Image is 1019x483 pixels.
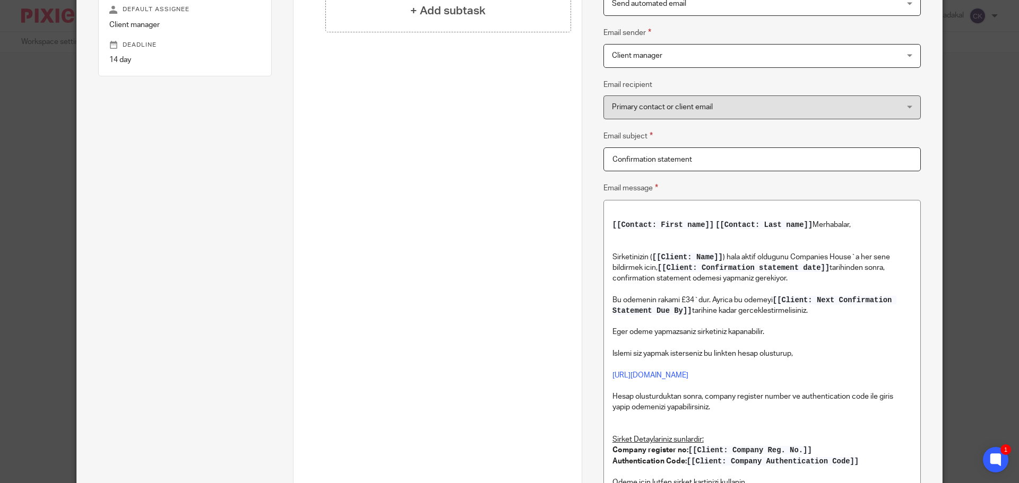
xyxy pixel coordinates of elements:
[109,20,261,30] p: Client manager
[1000,444,1011,455] div: 1
[612,241,912,316] p: Sirketinizin ( ) hala aktif oldugunu Companies House`a her sene bildirmek icin, tarihinden sonra,...
[603,130,653,142] label: Email subject
[603,80,652,90] label: Email recipient
[612,103,713,111] span: Primary contact or client email
[715,221,813,229] span: [[Contact: Last name]]
[109,5,261,14] p: Default assignee
[612,327,912,477] p: Eger odeme yapmazsaniz sirketiniz kapanabilir. Islemi siz yapmak isterseniz bu linkten hesap olus...
[612,219,912,230] p: Merhabalar,
[603,147,921,171] input: Subject
[612,296,896,315] span: [[Client: Next Confirmation Statement Due By]]
[603,27,651,39] label: Email sender
[612,221,714,229] span: [[Contact: First name]]
[109,41,261,49] p: Deadline
[603,182,658,194] label: Email message
[410,3,486,19] h4: + Add subtask
[612,372,688,379] a: [URL][DOMAIN_NAME]
[612,436,704,443] u: Sirket Detaylariniz sunlardir:
[109,55,261,65] p: 14 day
[652,253,723,261] span: [[Client: Name]]
[687,457,859,466] span: [[Client: Company Authentication Code]]
[612,446,859,464] strong: Company register no: Authentication Code:
[658,264,830,272] span: [[Client: Confirmation statement date]]
[612,52,662,59] span: Client manager
[688,446,812,454] span: [[Client: Company Reg. No.]]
